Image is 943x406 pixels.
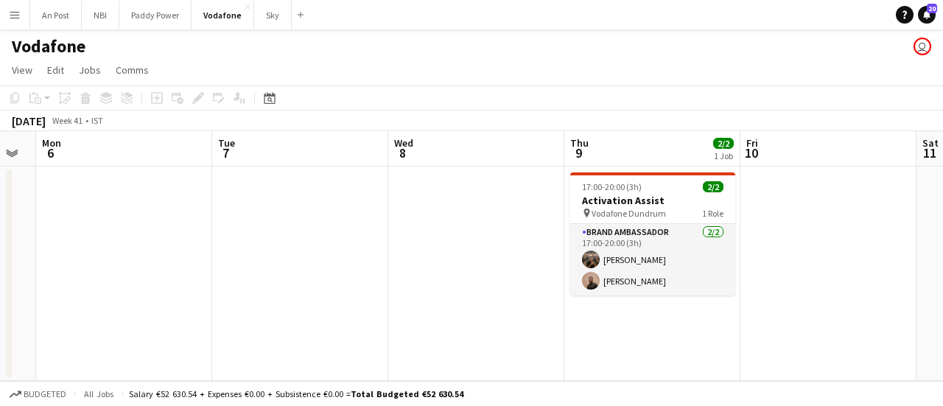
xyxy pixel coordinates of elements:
span: 20 [927,4,937,13]
div: IST [91,115,103,126]
span: Week 41 [49,115,85,126]
app-user-avatar: Katie Shovlin [914,38,931,55]
div: [DATE] [12,113,46,128]
button: Budgeted [7,386,69,402]
a: Jobs [73,60,107,80]
button: Paddy Power [119,1,192,29]
button: NBI [82,1,119,29]
button: Vodafone [192,1,254,29]
span: Budgeted [24,389,66,399]
span: All jobs [81,388,116,399]
button: An Post [30,1,82,29]
button: Sky [254,1,292,29]
a: Edit [41,60,70,80]
span: Comms [116,63,149,77]
span: Edit [47,63,64,77]
span: Total Budgeted €52 630.54 [351,388,463,399]
div: Salary €52 630.54 + Expenses €0.00 + Subsistence €0.00 = [129,388,463,399]
a: 20 [918,6,936,24]
a: Comms [110,60,155,80]
a: View [6,60,38,80]
h1: Vodafone [12,35,85,57]
span: Jobs [79,63,101,77]
span: View [12,63,32,77]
